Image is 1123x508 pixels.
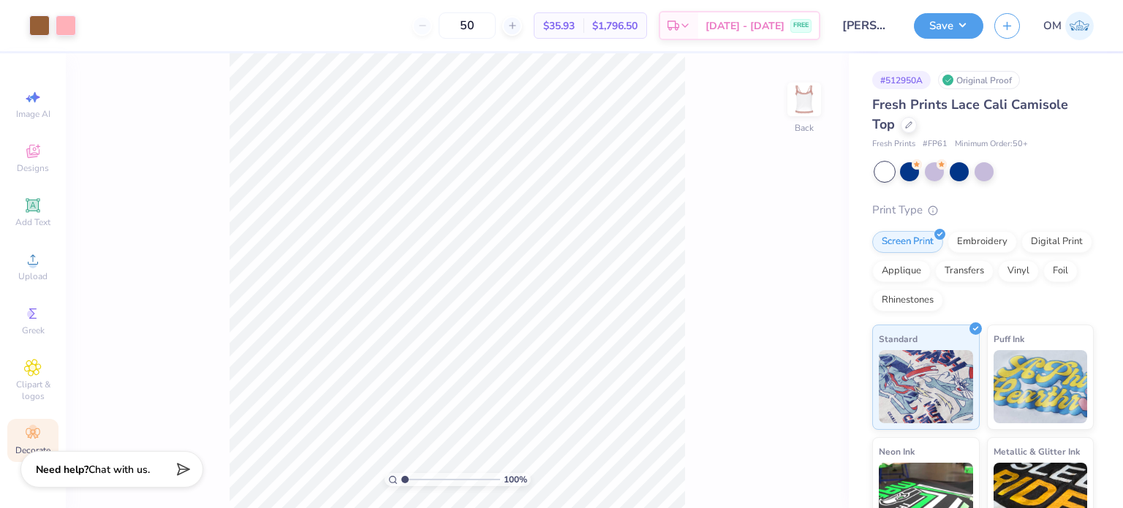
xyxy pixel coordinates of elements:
div: Digital Print [1021,231,1092,253]
div: Embroidery [948,231,1017,253]
strong: Need help? [36,463,88,477]
span: Chat with us. [88,463,150,477]
div: Back [795,121,814,134]
span: Greek [22,325,45,336]
div: Applique [872,260,931,282]
span: Fresh Prints Lace Cali Camisole Top [872,96,1068,133]
span: FREE [793,20,809,31]
span: Image AI [16,108,50,120]
span: 100 % [504,473,527,486]
a: OM [1043,12,1094,40]
input: Untitled Design [831,11,903,40]
span: [DATE] - [DATE] [706,18,784,34]
span: $1,796.50 [592,18,638,34]
span: Decorate [15,444,50,456]
div: Rhinestones [872,289,943,311]
span: Clipart & logos [7,379,58,402]
span: OM [1043,18,1062,34]
img: Puff Ink [994,350,1088,423]
div: Original Proof [938,71,1020,89]
div: Vinyl [998,260,1039,282]
span: # FP61 [923,138,948,151]
span: Puff Ink [994,331,1024,346]
img: Standard [879,350,973,423]
input: – – [439,12,496,39]
span: Designs [17,162,49,174]
span: Standard [879,331,918,346]
span: Neon Ink [879,444,915,459]
span: Fresh Prints [872,138,915,151]
span: Add Text [15,216,50,228]
button: Save [914,13,983,39]
span: Upload [18,270,48,282]
span: $35.93 [543,18,575,34]
img: Om Mehrotra [1065,12,1094,40]
span: Minimum Order: 50 + [955,138,1028,151]
div: Foil [1043,260,1078,282]
div: Screen Print [872,231,943,253]
div: Transfers [935,260,994,282]
img: Back [790,85,819,114]
div: # 512950A [872,71,931,89]
div: Print Type [872,202,1094,219]
span: Metallic & Glitter Ink [994,444,1080,459]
